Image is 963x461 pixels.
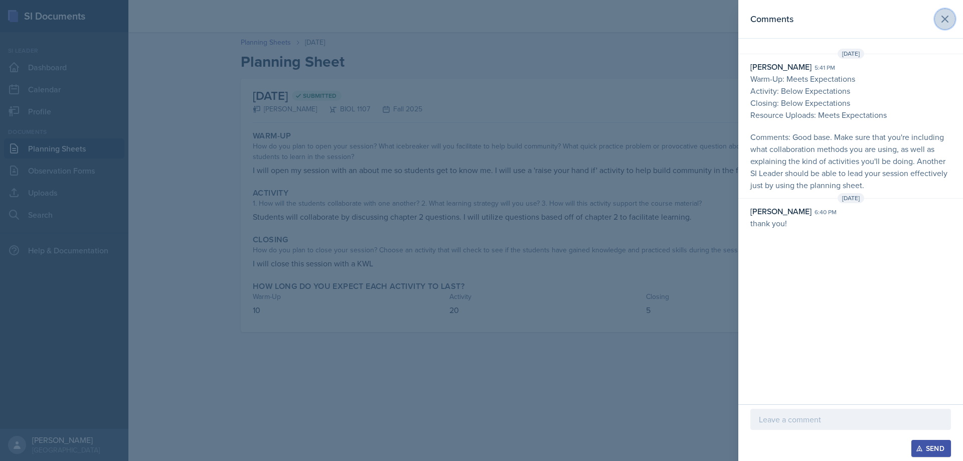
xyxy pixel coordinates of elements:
h2: Comments [750,12,793,26]
p: Comments: Good base. Make sure that you're including what collaboration methods you are using, as... [750,131,951,191]
div: Send [918,444,944,452]
p: Closing: Below Expectations [750,97,951,109]
p: thank you! [750,217,951,229]
div: 5:41 pm [815,63,835,72]
div: 6:40 pm [815,208,837,217]
div: [PERSON_NAME] [750,61,812,73]
span: [DATE] [838,49,864,59]
p: Activity: Below Expectations [750,85,951,97]
div: [PERSON_NAME] [750,205,812,217]
p: Resource Uploads: Meets Expectations [750,109,951,121]
span: [DATE] [838,193,864,203]
p: Warm-Up: Meets Expectations [750,73,951,85]
button: Send [911,440,951,457]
